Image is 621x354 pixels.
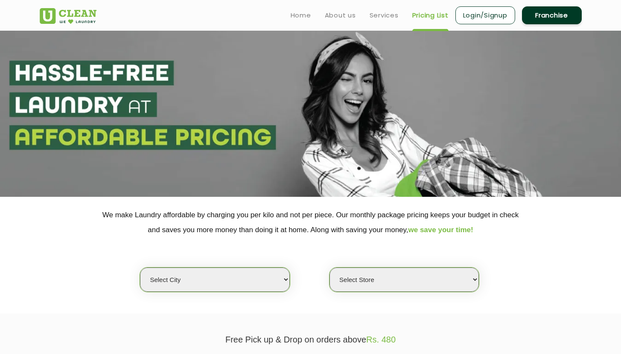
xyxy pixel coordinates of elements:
img: UClean Laundry and Dry Cleaning [40,8,96,24]
a: Pricing List [412,10,449,20]
span: we save your time! [408,226,473,234]
a: Services [370,10,399,20]
a: Franchise [522,6,582,24]
a: About us [325,10,356,20]
a: Home [291,10,311,20]
span: Rs. 480 [366,335,396,344]
a: Login/Signup [455,6,515,24]
p: Free Pick up & Drop on orders above [40,335,582,345]
p: We make Laundry affordable by charging you per kilo and not per piece. Our monthly package pricin... [40,207,582,237]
